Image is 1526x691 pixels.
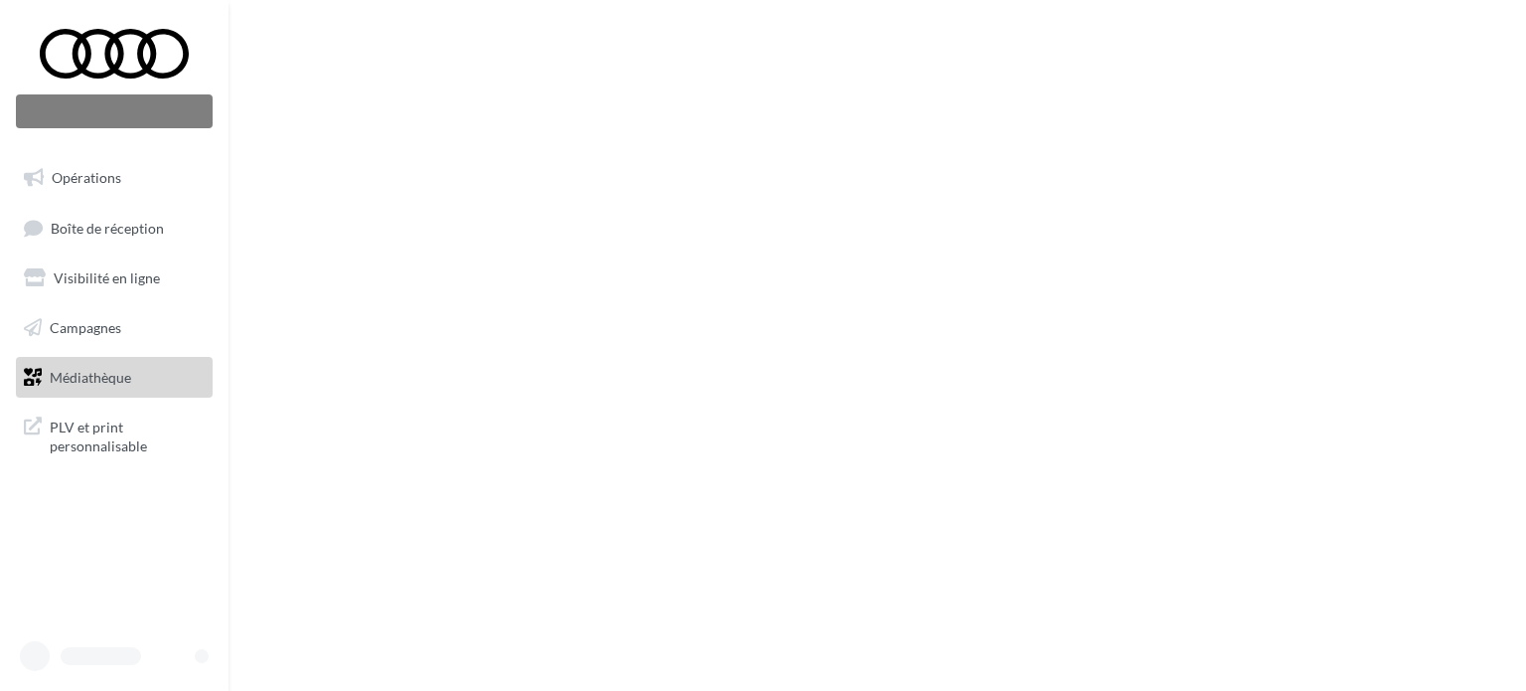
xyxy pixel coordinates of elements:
[12,357,217,399] a: Médiathèque
[16,94,213,128] div: Nouvelle campagne
[50,368,131,385] span: Médiathèque
[12,207,217,250] a: Boîte de réception
[12,307,217,349] a: Campagnes
[50,319,121,336] span: Campagnes
[50,414,205,456] span: PLV et print personnalisable
[52,169,121,186] span: Opérations
[51,219,164,236] span: Boîte de réception
[12,157,217,199] a: Opérations
[54,269,160,286] span: Visibilité en ligne
[12,258,217,299] a: Visibilité en ligne
[12,406,217,464] a: PLV et print personnalisable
